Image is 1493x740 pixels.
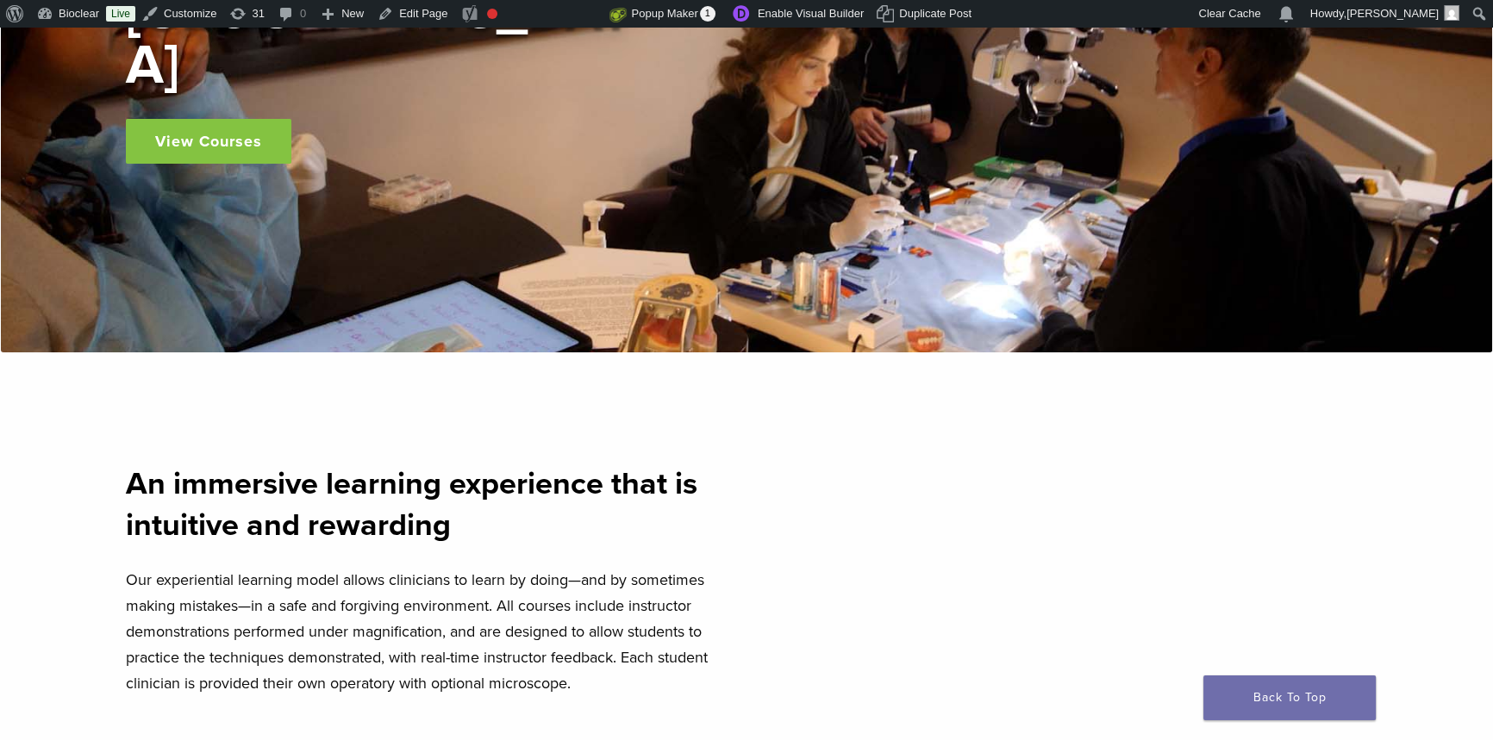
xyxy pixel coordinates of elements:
[487,9,497,19] div: Focus keyphrase not set
[126,567,736,696] p: Our experiential learning model allows clinicians to learn by doing—and by sometimes making mista...
[1346,7,1439,20] span: [PERSON_NAME]
[700,6,715,22] span: 1
[106,6,135,22] a: Live
[1203,675,1376,720] a: Back To Top
[513,4,609,25] img: Views over 48 hours. Click for more Jetpack Stats.
[126,119,291,164] a: View Courses
[126,465,697,544] strong: An immersive learning experience that is intuitive and rewarding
